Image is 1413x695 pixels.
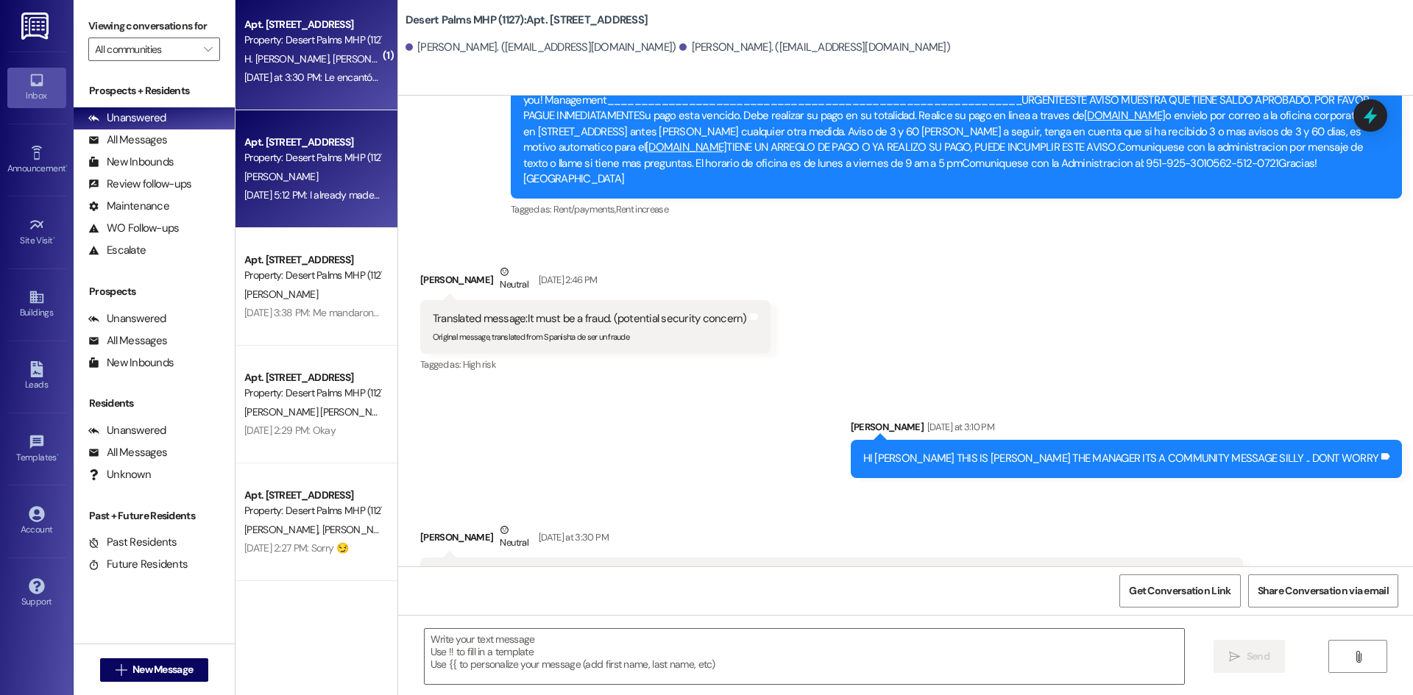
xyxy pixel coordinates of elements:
[497,264,531,295] div: Neutral
[7,502,66,541] a: Account
[74,83,235,99] div: Prospects + Residents
[244,150,380,165] div: Property: Desert Palms MHP (1127)
[244,405,394,418] span: [PERSON_NAME] [PERSON_NAME]
[1353,651,1364,663] i: 
[433,332,629,342] sub: Original message, translated from Spanish : a de ser un fraude
[406,13,648,28] b: Desert Palms MHP (1127): Apt. [STREET_ADDRESS]
[95,38,196,61] input: All communities
[88,110,166,126] div: Unanswered
[57,450,59,460] span: •
[7,285,66,324] a: Buildings
[65,161,68,171] span: •
[1247,649,1269,664] span: Send
[535,530,609,545] div: [DATE] at 3:30 PM
[420,522,1243,558] div: [PERSON_NAME]
[21,13,52,40] img: ResiDesk Logo
[132,662,193,677] span: New Message
[406,40,676,55] div: [PERSON_NAME]. ([EMAIL_ADDRESS][DOMAIN_NAME])
[497,522,531,553] div: Neutral
[244,288,318,301] span: [PERSON_NAME]
[88,154,174,170] div: New Inbounds
[88,467,151,482] div: Unknown
[679,40,950,55] div: [PERSON_NAME]. ([EMAIL_ADDRESS][DOMAIN_NAME])
[863,451,1379,466] div: HI [PERSON_NAME] THIS IS [PERSON_NAME] THE MANAGER ITS A COMMUNITY MESSAGE SILLY .. DONT WORRY
[244,170,318,183] span: [PERSON_NAME]
[244,71,1051,84] div: [DATE] at 3:30 PM: Le encantó “[PERSON_NAME] (Desert Palms MHP (1127)): HI [PERSON_NAME] THIS IS ...
[244,17,380,32] div: Apt. [STREET_ADDRESS]
[616,203,669,215] span: Rent increase
[420,354,771,375] div: Tagged as:
[244,188,476,202] div: [DATE] 5:12 PM: I already made the payment on [DATE].
[7,357,66,396] a: Leads
[244,424,336,437] div: [DATE] 2:29 PM: Okay
[7,574,66,613] a: Support
[74,284,235,299] div: Prospects
[88,333,167,349] div: All Messages
[924,419,994,435] div: [DATE] at 3:10 PM
[244,32,380,48] div: Property: Desert Palms MHP (1127)
[1258,583,1389,599] span: Share Conversation via email
[88,311,166,327] div: Unanswered
[463,358,496,371] span: High risk
[1214,640,1285,673] button: Send
[204,43,212,55] i: 
[1119,574,1240,607] button: Get Conversation Link
[244,370,380,385] div: Apt. [STREET_ADDRESS]
[322,523,395,536] span: [PERSON_NAME]
[1129,583,1230,599] span: Get Conversation Link
[244,252,380,268] div: Apt. [STREET_ADDRESS]
[244,385,380,401] div: Property: Desert Palms MHP (1127)
[53,233,55,243] span: •
[7,213,66,252] a: Site Visit •
[88,243,146,258] div: Escalate
[244,488,380,503] div: Apt. [STREET_ADDRESS]
[7,68,66,107] a: Inbox
[88,535,177,550] div: Past Residents
[511,199,1402,220] div: Tagged as:
[244,503,380,518] div: Property: Desert Palms MHP (1127)
[88,132,167,148] div: All Messages
[523,29,1378,187] div: URGENTTHIS NOTICE SHOWS YOU HAVE A PAST DUE BALANCE. PLEASE PAY IMMEDIATELY Your payment is past ...
[88,15,220,38] label: Viewing conversations for
[88,199,169,214] div: Maintenance
[74,508,235,524] div: Past + Future Residents
[244,52,333,65] span: H. [PERSON_NAME]
[116,664,127,676] i: 
[88,177,191,192] div: Review follow-ups
[645,140,726,154] a: [DOMAIN_NAME]
[100,658,209,682] button: New Message
[851,419,1403,440] div: [PERSON_NAME]
[88,423,166,438] div: Unanswered
[244,541,348,555] div: [DATE] 2:27 PM: Sorry 😏
[1084,108,1165,123] a: [DOMAIN_NAME]
[553,203,616,215] span: Rent/payments ,
[88,557,188,572] div: Future Residents
[535,272,598,288] div: [DATE] 2:46 PM
[420,264,771,300] div: [PERSON_NAME]
[74,396,235,411] div: Residents
[333,52,482,65] span: [PERSON_NAME] [PERSON_NAME]
[433,311,747,327] div: Translated message: It must be a fraud. (potential security concern)
[244,135,380,150] div: Apt. [STREET_ADDRESS]
[88,355,174,371] div: New Inbounds
[244,268,380,283] div: Property: Desert Palms MHP (1127)
[7,430,66,469] a: Templates •
[244,306,717,319] div: [DATE] 3:38 PM: Me mandaron un mesage que es urgent que page si me puede decir de que mes es por ...
[1229,651,1240,663] i: 
[88,445,167,460] div: All Messages
[244,523,322,536] span: [PERSON_NAME]
[88,221,179,236] div: WO Follow-ups
[1248,574,1398,607] button: Share Conversation via email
